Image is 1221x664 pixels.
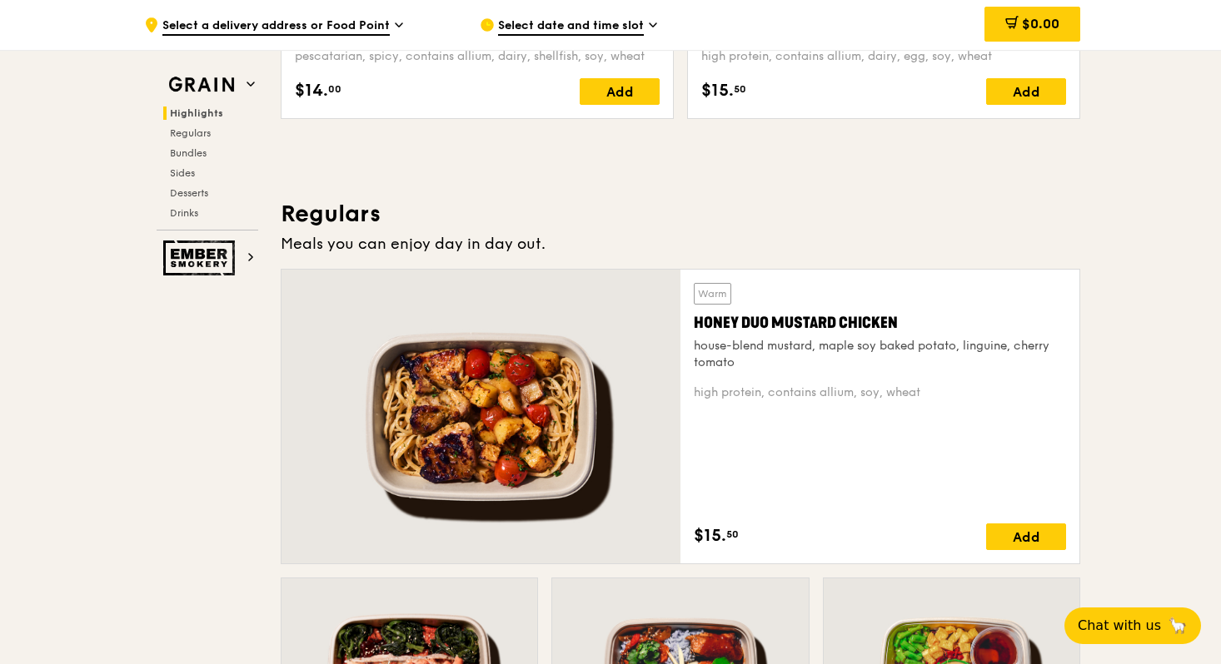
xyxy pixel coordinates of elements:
span: Sides [170,167,195,179]
span: Select date and time slot [498,17,644,36]
div: Add [580,78,660,105]
span: Select a delivery address or Food Point [162,17,390,36]
h3: Regulars [281,199,1080,229]
span: 🦙 [1168,616,1188,636]
span: 50 [734,82,746,96]
div: pescatarian, spicy, contains allium, dairy, shellfish, soy, wheat [295,48,660,65]
span: $0.00 [1022,16,1059,32]
img: Ember Smokery web logo [163,240,240,275]
span: $15. [701,78,734,103]
div: house-blend mustard, maple soy baked potato, linguine, cherry tomato [694,338,1066,371]
span: 00 [328,82,341,96]
span: Drinks [170,207,198,219]
span: $14. [295,78,328,103]
div: high protein, contains allium, soy, wheat [694,384,1066,401]
div: Add [986,78,1066,105]
span: $15. [694,523,726,548]
span: Highlights [170,107,223,119]
span: Chat with us [1078,616,1161,636]
img: Grain web logo [163,70,240,100]
div: Meals you can enjoy day in day out. [281,232,1080,255]
button: Chat with us🦙 [1064,607,1201,644]
div: high protein, contains allium, dairy, egg, soy, wheat [701,48,1066,65]
div: Add [986,523,1066,550]
span: Desserts [170,187,208,199]
span: 50 [726,528,739,541]
span: Regulars [170,127,211,139]
span: Bundles [170,147,207,159]
div: Warm [694,283,731,305]
div: Honey Duo Mustard Chicken [694,311,1066,334]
